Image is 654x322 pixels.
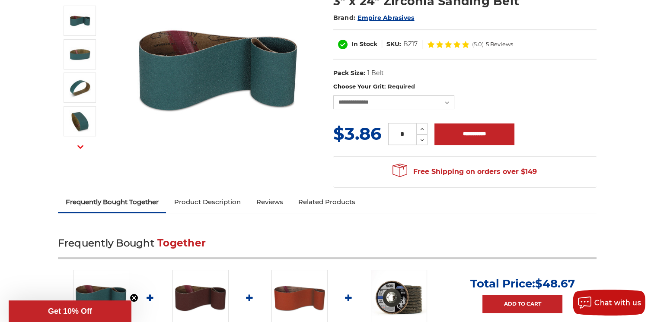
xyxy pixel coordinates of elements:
img: 3" x 24" Zirc Sanding Belt [69,77,91,98]
span: Chat with us [594,299,641,307]
span: Frequently Bought [58,237,154,249]
a: Related Products [290,193,363,212]
span: Brand: [333,14,356,22]
dd: BZ17 [403,40,418,49]
p: Total Price: [470,277,575,290]
span: 5 Reviews [486,41,513,47]
button: Chat with us [573,290,645,316]
button: Next [70,137,91,156]
img: 3" x 24" Sanding Belt - Zirc [69,110,91,132]
a: Empire Abrasives [357,14,414,22]
span: (5.0) [472,41,484,47]
button: Close teaser [130,294,138,302]
span: Free Shipping on orders over $149 [392,163,537,180]
div: Get 10% OffClose teaser [9,300,131,322]
a: Product Description [166,193,248,212]
small: Required [387,83,415,90]
span: $3.86 [333,123,381,144]
span: Together [157,237,206,249]
a: Reviews [248,193,290,212]
a: Add to Cart [482,295,562,313]
img: 3" x 24" Zirconia Sanding Belt [69,10,91,32]
a: Frequently Bought Together [58,193,166,212]
dd: 1 Belt [367,69,383,78]
dt: SKU: [386,40,401,49]
dt: Pack Size: [333,69,365,78]
span: Get 10% Off [48,307,92,316]
span: In Stock [351,40,377,48]
img: 3" x 24" Sanding Belt - Zirconia [69,44,91,65]
label: Choose Your Grit: [333,82,597,91]
span: $48.67 [535,277,575,290]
